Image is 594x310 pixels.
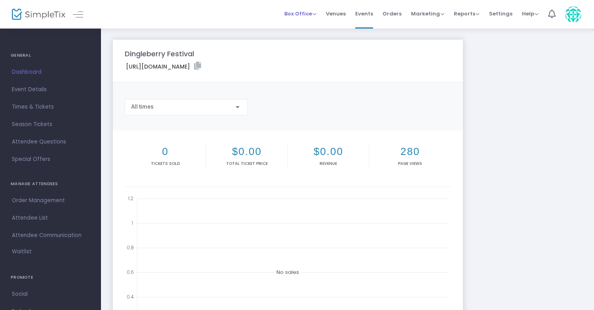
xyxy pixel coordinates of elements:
h2: $0.00 [208,145,286,158]
span: Reports [454,10,480,17]
h4: PROMOTE [11,270,90,285]
span: Attendee Communication [12,230,89,241]
span: Season Tickets [12,119,89,130]
span: Attendee List [12,213,89,223]
label: [URL][DOMAIN_NAME] [126,62,201,71]
p: Total Ticket Price [208,161,286,166]
span: Dashboard [12,67,89,77]
span: Order Management [12,195,89,206]
h4: MANAGE ATTENDEES [11,176,90,192]
span: Times & Tickets [12,102,89,112]
span: All times [131,103,154,110]
span: Events [355,4,373,24]
h2: 0 [126,145,204,158]
span: Settings [489,4,512,24]
span: Waitlist [12,248,32,256]
span: Marketing [411,10,444,17]
span: Venues [326,4,346,24]
span: Orders [383,4,402,24]
h2: $0.00 [289,145,367,158]
p: Revenue [289,161,367,166]
span: Special Offers [12,154,89,165]
span: Box Office [284,10,316,17]
m-panel-title: Dingleberry Festival [125,48,194,59]
span: Event Details [12,84,89,95]
h2: 280 [371,145,449,158]
span: Attendee Questions [12,137,89,147]
p: Tickets sold [126,161,204,166]
span: Help [522,10,539,17]
span: Social [12,289,89,299]
p: Page Views [371,161,449,166]
h4: GENERAL [11,48,90,63]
